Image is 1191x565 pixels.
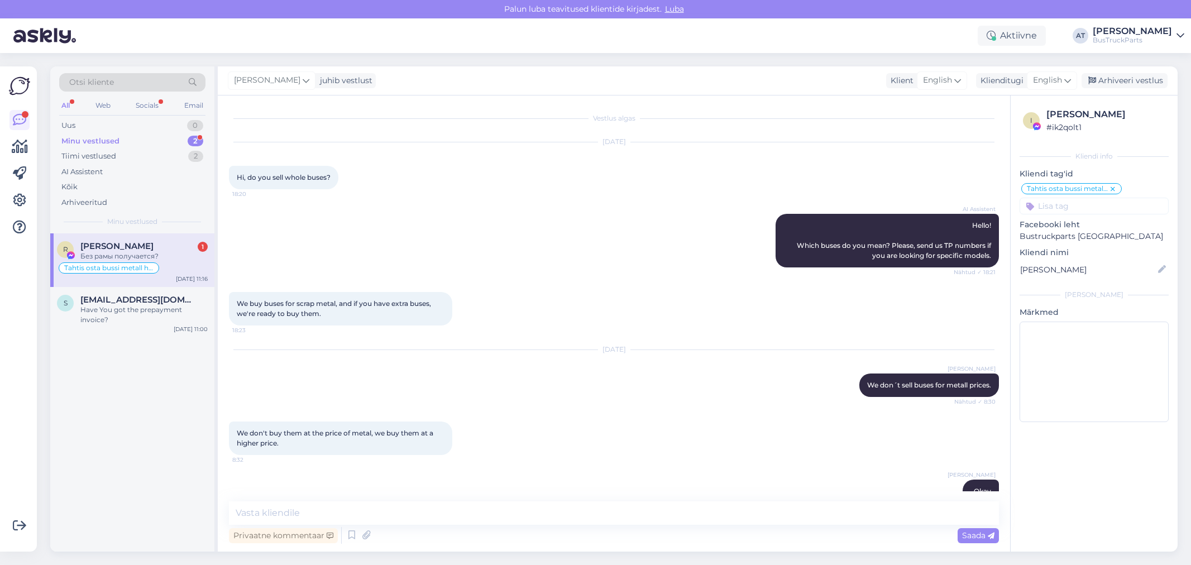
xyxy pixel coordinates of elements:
span: [PERSON_NAME] [948,365,996,373]
span: Okay [974,487,991,495]
div: Web [93,98,113,113]
p: Bustruckparts [GEOGRAPHIC_DATA] [1020,231,1169,242]
img: Askly Logo [9,75,30,97]
span: We don't buy them at the price of metal, we buy them at a higher price. [237,429,435,447]
span: Otsi kliente [69,76,114,88]
span: Minu vestlused [107,217,157,227]
div: Email [182,98,205,113]
span: szymonrafa134@gmail.com [80,295,197,305]
div: AT [1073,28,1088,44]
div: Aktiivne [978,26,1046,46]
span: We buy buses for scrap metal, and if you have extra buses, we're ready to buy them. [237,299,433,318]
span: Nähtud ✓ 8:30 [954,398,996,406]
div: Klient [886,75,913,87]
p: Facebooki leht [1020,219,1169,231]
span: Tahtis osta bussi metall hinnaga [64,265,154,271]
div: [DATE] 11:16 [176,275,208,283]
div: # ik2qolt1 [1046,121,1165,133]
div: Arhiveeritud [61,197,107,208]
div: [PERSON_NAME] [1020,290,1169,300]
span: Luba [662,4,687,14]
div: Arhiveeri vestlus [1082,73,1168,88]
span: AI Assistent [954,205,996,213]
div: 2 [188,136,203,147]
div: [DATE] [229,344,999,355]
span: s [64,299,68,307]
div: [DATE] 11:00 [174,325,208,333]
input: Lisa nimi [1020,264,1156,276]
span: Hi, do you sell whole buses? [237,173,331,181]
span: Tahtis osta bussi metall hinnaga [1027,185,1109,192]
div: 0 [187,120,203,131]
div: [DATE] [229,137,999,147]
div: Minu vestlused [61,136,119,147]
div: Have You got the prepayment invoice? [80,305,208,325]
span: [PERSON_NAME] [948,471,996,479]
div: BusTruckParts [1093,36,1172,45]
div: [PERSON_NAME] [1046,108,1165,121]
div: Vestlus algas [229,113,999,123]
a: [PERSON_NAME]BusTruckParts [1093,27,1184,45]
input: Lisa tag [1020,198,1169,214]
div: Socials [133,98,161,113]
div: Uus [61,120,75,131]
div: Без рамы получается? [80,251,208,261]
div: Tiimi vestlused [61,151,116,162]
span: 8:32 [232,456,274,464]
span: [PERSON_NAME] [234,74,300,87]
div: Kliendi info [1020,151,1169,161]
div: 1 [198,242,208,252]
span: 18:20 [232,190,274,198]
div: 2 [188,151,203,162]
span: Saada [962,530,994,540]
div: [PERSON_NAME] [1093,27,1172,36]
p: Kliendi tag'id [1020,168,1169,180]
span: Nähtud ✓ 18:21 [954,268,996,276]
div: AI Assistent [61,166,103,178]
div: Kõik [61,181,78,193]
div: Klienditugi [976,75,1023,87]
span: We don´t sell buses for metall prices. [867,381,991,389]
span: 18:23 [232,326,274,334]
span: English [1033,74,1062,87]
div: Privaatne kommentaar [229,528,338,543]
p: Kliendi nimi [1020,247,1169,258]
p: Märkmed [1020,307,1169,318]
div: All [59,98,72,113]
span: i [1030,116,1032,125]
span: R [63,245,68,253]
span: English [923,74,952,87]
div: juhib vestlust [315,75,372,87]
span: Roman Skatskov [80,241,154,251]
